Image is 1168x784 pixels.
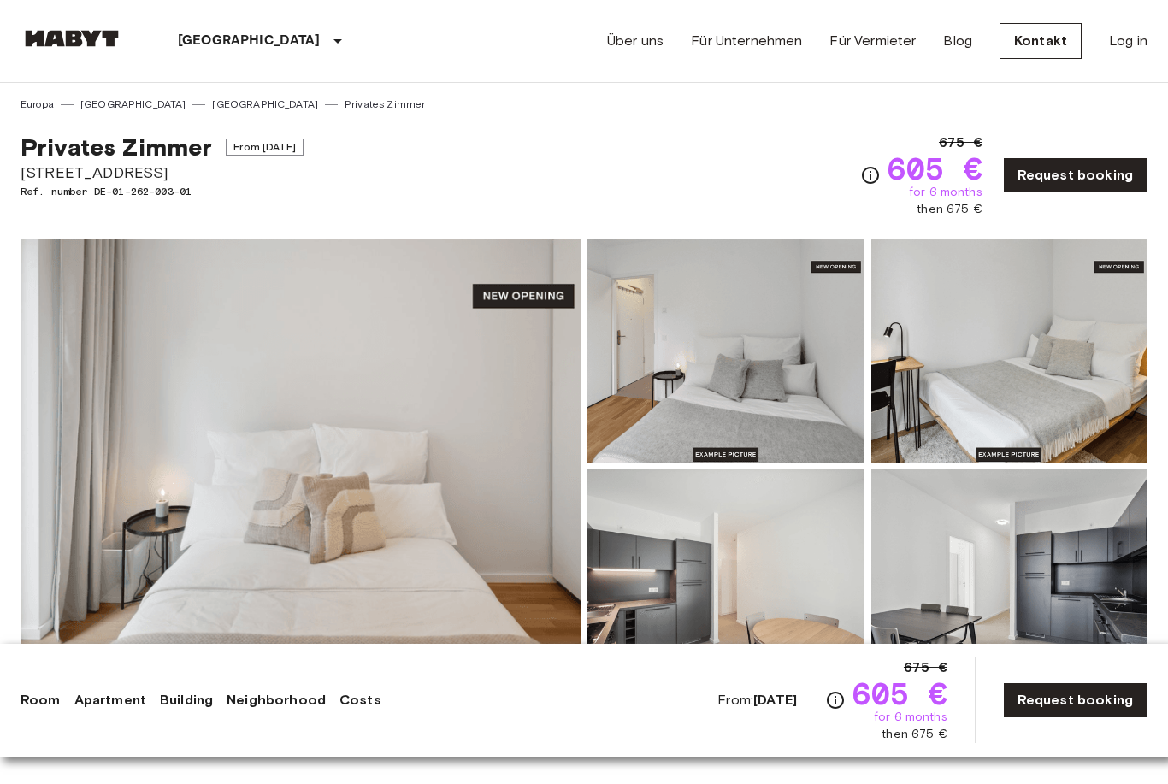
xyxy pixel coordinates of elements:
[607,31,664,51] a: Über uns
[852,678,947,709] span: 605 €
[871,239,1148,463] img: Picture of unit DE-01-262-003-01
[1000,23,1082,59] a: Kontakt
[871,469,1148,693] img: Picture of unit DE-01-262-003-01
[160,690,213,710] a: Building
[339,690,381,710] a: Costs
[691,31,802,51] a: Für Unternehmen
[227,690,326,710] a: Neighborhood
[74,690,146,710] a: Apartment
[21,184,304,199] span: Ref. number DE-01-262-003-01
[178,31,321,51] p: [GEOGRAPHIC_DATA]
[587,239,864,463] img: Picture of unit DE-01-262-003-01
[939,133,982,153] span: 675 €
[1003,682,1147,718] a: Request booking
[21,162,304,184] span: [STREET_ADDRESS]
[888,153,982,184] span: 605 €
[904,657,947,678] span: 675 €
[80,97,186,112] a: [GEOGRAPHIC_DATA]
[829,31,916,51] a: Für Vermieter
[909,184,982,201] span: for 6 months
[825,690,846,710] svg: Check cost overview for full price breakdown. Please note that discounts apply to new joiners onl...
[717,691,797,710] span: From:
[21,30,123,47] img: Habyt
[860,165,881,186] svg: Check cost overview for full price breakdown. Please note that discounts apply to new joiners onl...
[212,97,318,112] a: [GEOGRAPHIC_DATA]
[21,133,212,162] span: Privates Zimmer
[587,469,864,693] img: Picture of unit DE-01-262-003-01
[917,201,982,218] span: then 675 €
[882,726,947,743] span: then 675 €
[1109,31,1147,51] a: Log in
[345,97,425,112] a: Privates Zimmer
[21,239,581,693] img: Marketing picture of unit DE-01-262-003-01
[943,31,972,51] a: Blog
[1003,157,1147,193] a: Request booking
[21,690,61,710] a: Room
[753,692,797,708] b: [DATE]
[226,139,304,156] span: From [DATE]
[21,97,54,112] a: Europa
[874,709,947,726] span: for 6 months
